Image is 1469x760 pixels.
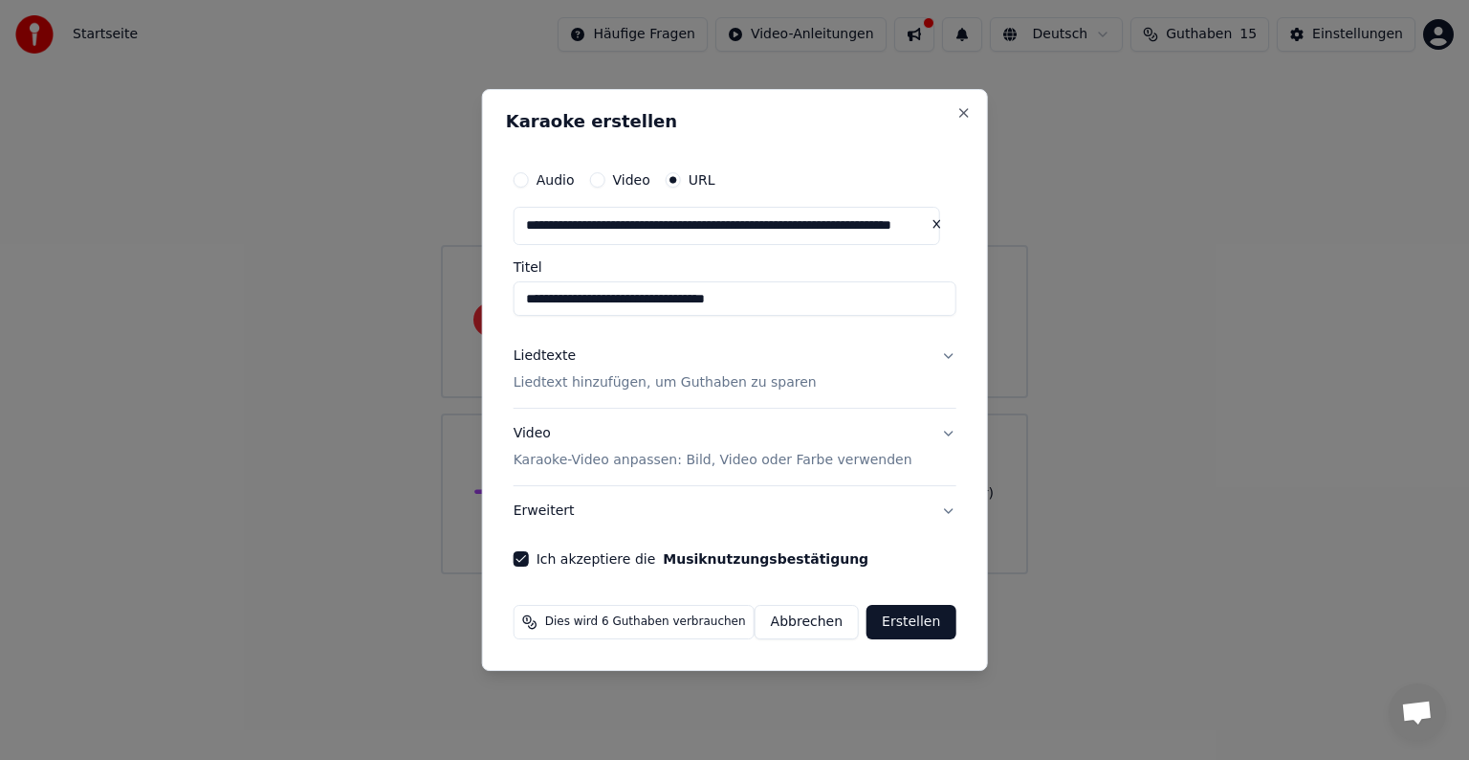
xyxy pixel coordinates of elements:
[689,173,715,187] label: URL
[537,173,575,187] label: Audio
[506,113,964,130] h2: Karaoke erstellen
[514,451,912,470] p: Karaoke-Video anpassen: Bild, Video oder Farbe verwenden
[514,373,817,392] p: Liedtext hinzufügen, um Guthaben zu sparen
[663,552,868,566] button: Ich akzeptiere die
[537,552,868,566] label: Ich akzeptiere die
[545,615,746,630] span: Dies wird 6 Guthaben verbrauchen
[514,331,956,408] button: LiedtexteLiedtext hinzufügen, um Guthaben zu sparen
[514,424,912,470] div: Video
[866,605,955,639] button: Erstellen
[514,409,956,485] button: VideoKaraoke-Video anpassen: Bild, Video oder Farbe verwenden
[514,346,576,366] div: Liedtexte
[612,173,649,187] label: Video
[755,605,859,639] button: Abbrechen
[514,260,956,274] label: Titel
[514,486,956,536] button: Erweitert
